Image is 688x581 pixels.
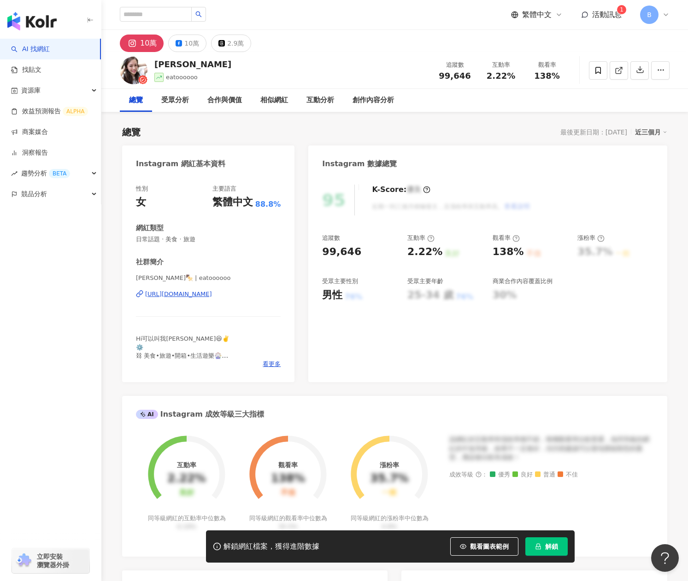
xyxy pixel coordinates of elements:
[136,257,164,267] div: 社群簡介
[370,472,408,485] div: 35.7%
[7,12,57,30] img: logo
[382,488,397,497] div: 一般
[271,472,305,485] div: 138%
[11,148,48,157] a: 洞察報告
[407,245,442,259] div: 2.22%
[211,35,251,52] button: 2.9萬
[21,184,47,204] span: 競品分析
[450,537,518,556] button: 觀看圖表範例
[322,245,361,259] div: 99,646
[207,95,242,106] div: 合作與價值
[617,5,626,14] sup: 1
[136,235,281,244] span: 日常話題 · 美食 · 旅遊
[120,57,147,84] img: KOL Avatar
[212,185,236,193] div: 主要語言
[449,435,653,462] div: 該網紅的互動率和漲粉率都不錯，唯獨觀看率比較普通，為同等級的網紅的中低等級，效果不一定會好，但仍然建議可以發包開箱類型的案型，應該會比較有成效！
[11,107,88,116] a: 效益預測報告ALPHA
[37,552,69,569] span: 立即安裝 瀏覽器外掛
[635,126,667,138] div: 近三個月
[179,488,194,497] div: 良好
[322,277,358,285] div: 受眾主要性別
[12,548,89,573] a: chrome extension立即安裝 瀏覽器外掛
[560,128,627,136] div: 最後更新日期：[DATE]
[407,277,443,285] div: 受眾主要年齡
[136,185,148,193] div: 性別
[493,234,520,242] div: 觀看率
[260,95,288,106] div: 相似網紅
[154,58,231,70] div: [PERSON_NAME]
[255,199,281,209] span: 88.8%
[21,80,41,101] span: 資源庫
[407,234,435,242] div: 互動率
[535,471,555,478] span: 普通
[493,277,553,285] div: 商業合作內容覆蓋比例
[161,95,189,106] div: 受眾分析
[136,409,264,419] div: Instagram 成效等級三大指標
[278,461,298,469] div: 觀看率
[263,360,281,368] span: 看更多
[534,71,560,81] span: 138%
[322,234,340,242] div: 追蹤數
[166,74,198,81] span: eatoooooo
[306,95,334,106] div: 互動分析
[145,290,212,298] div: [URL][DOMAIN_NAME]
[248,514,329,531] div: 同等級網紅的觀看率中位數為
[11,128,48,137] a: 商案媒合
[49,169,70,178] div: BETA
[522,10,552,20] span: 繁體中文
[322,159,397,169] div: Instagram 數據總覽
[353,95,394,106] div: 創作內容分析
[380,461,399,469] div: 漲粉率
[382,523,397,530] span: 0.8%
[21,163,70,184] span: 趨勢分析
[11,170,18,177] span: rise
[620,6,623,13] span: 1
[223,542,319,552] div: 解鎖網紅檔案，獲得進階數據
[483,60,518,70] div: 互動率
[136,410,158,419] div: AI
[227,37,244,50] div: 2.9萬
[120,35,164,52] button: 10萬
[545,543,558,550] span: 解鎖
[177,523,196,530] span: 0.19%
[11,45,50,54] a: searchAI 找網紅
[439,71,470,81] span: 99,646
[535,543,541,550] span: lock
[349,514,430,531] div: 同等級網紅的漲粉率中位數為
[470,543,509,550] span: 觀看圖表範例
[372,185,430,195] div: K-Score :
[147,514,227,531] div: 同等級網紅的互動率中位數為
[647,10,652,20] span: B
[281,488,295,497] div: 不佳
[529,60,565,70] div: 觀看率
[136,290,281,298] a: [URL][DOMAIN_NAME]
[512,471,533,478] span: 良好
[140,37,157,50] div: 10萬
[195,11,202,17] span: search
[212,195,253,209] div: 繁體中文
[437,60,472,70] div: 追蹤數
[136,195,146,209] div: 女
[168,35,206,52] button: 10萬
[167,472,206,485] div: 2.22%
[493,245,524,259] div: 138%
[177,461,196,469] div: 互動率
[577,234,605,242] div: 漲粉率
[558,471,578,478] span: 不佳
[449,471,653,478] div: 成效等級 ：
[525,537,568,556] button: 解鎖
[136,159,225,169] div: Instagram 網紅基本資料
[122,126,141,139] div: 總覽
[487,71,515,81] span: 2.22%
[11,65,41,75] a: 找貼文
[129,95,143,106] div: 總覽
[592,10,622,19] span: 活動訊息
[490,471,510,478] span: 優秀
[136,335,265,392] span: Hi可以叫我[PERSON_NAME]😆✌️ ⚙️ ⛓ 美食•旅遊•開箱•生活遊樂🎡 ⛓️ Hello~好天氣我們出發☀️ ⛓ 看不夠就來粉專吧🔍[PERSON_NAME]💬 𝗛𝗶 ⚙️ ✨各式...
[278,523,297,530] span: 35.5%
[136,223,164,233] div: 網紅類型
[322,288,342,302] div: 男性
[136,274,281,282] span: [PERSON_NAME]🍢 | eatoooooo
[184,37,199,50] div: 10萬
[15,553,33,568] img: chrome extension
